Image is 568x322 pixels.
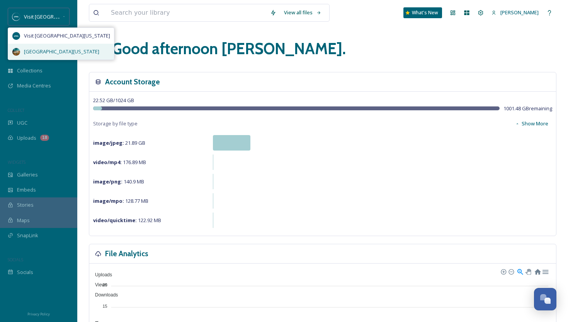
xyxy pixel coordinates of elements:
strong: image/mpo : [93,197,124,204]
a: View all files [280,5,325,20]
a: Privacy Policy [27,309,50,318]
strong: image/jpeg : [93,139,124,146]
span: Media Centres [17,82,51,89]
span: [PERSON_NAME] [500,9,539,16]
span: SnapLink [17,232,38,239]
div: Panning [525,269,530,274]
div: Zoom In [500,269,506,274]
button: Show More [511,116,552,131]
span: UGC [17,119,27,127]
div: Zoom Out [508,269,514,274]
h3: File Analytics [105,248,148,259]
h3: Account Storage [105,76,160,87]
span: Galleries [17,171,38,178]
input: Search your library [107,4,266,21]
a: [PERSON_NAME] [488,5,542,20]
span: 128.77 MB [93,197,148,204]
strong: video/mp4 : [93,159,122,166]
span: COLLECT [8,107,24,113]
img: Snapsea%20Profile.jpg [12,48,20,56]
span: Visit [GEOGRAPHIC_DATA][US_STATE] [24,13,110,20]
img: SM%20Social%20Profile.png [12,32,20,40]
span: Maps [17,217,30,224]
span: 1001.48 GB remaining [503,105,552,112]
span: [GEOGRAPHIC_DATA][US_STATE] [24,48,99,55]
span: Uploads [17,134,36,142]
img: SM%20Social%20Profile.png [12,13,20,21]
h1: Good afternoon [PERSON_NAME] . [112,37,346,60]
span: Views [89,282,107,288]
span: Visit [GEOGRAPHIC_DATA][US_STATE] [24,32,110,39]
span: 22.52 GB / 1024 GB [93,97,134,104]
span: Collections [17,67,43,74]
div: 18 [40,135,49,141]
span: SOCIALS [8,257,23,262]
span: Embeds [17,186,36,194]
div: Menu [542,268,548,274]
span: 21.89 GB [93,139,145,146]
span: Privacy Policy [27,312,50,317]
span: Socials [17,269,33,276]
span: Uploads [89,272,112,277]
span: Downloads [89,292,118,298]
strong: video/quicktime : [93,217,137,224]
span: 140.9 MB [93,178,144,185]
span: Storage by file type [93,120,138,127]
div: Selection Zoom [517,268,523,274]
strong: image/png : [93,178,122,185]
span: WIDGETS [8,159,26,165]
span: Stories [17,201,34,209]
span: 122.92 MB [93,217,161,224]
span: 176.89 MB [93,159,146,166]
a: What's New [403,7,442,18]
button: Open Chat [534,288,556,310]
tspan: 15 [102,304,107,308]
div: Reset Zoom [534,268,541,274]
tspan: 20 [102,283,107,287]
